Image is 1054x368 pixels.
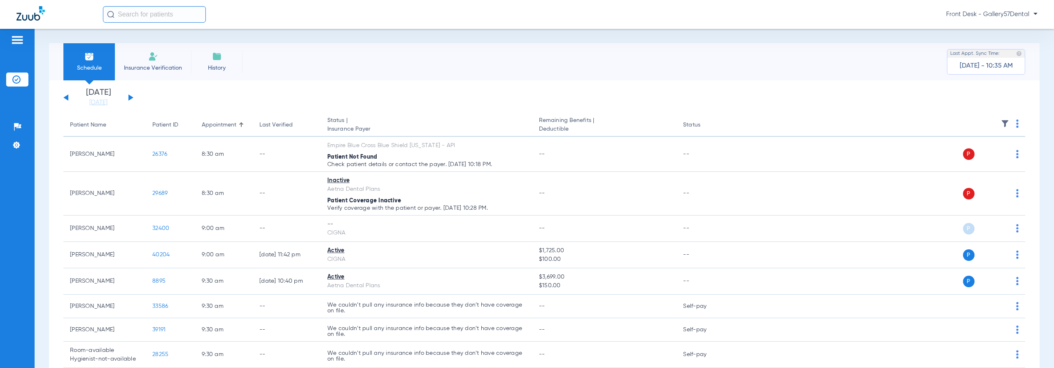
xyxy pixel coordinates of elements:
[327,229,526,237] div: CIGNA
[327,185,526,194] div: Aetna Dental Plans
[539,327,545,333] span: --
[253,137,321,172] td: --
[327,220,526,229] div: --
[327,281,526,290] div: Aetna Dental Plans
[539,273,670,281] span: $3,699.00
[253,216,321,242] td: --
[70,121,106,129] div: Patient Name
[70,121,139,129] div: Patient Name
[676,318,732,342] td: Self-pay
[963,249,975,261] span: P
[327,326,526,337] p: We couldn’t pull any insurance info because they don’t have coverage on file.
[152,190,168,196] span: 29689
[327,246,526,255] div: Active
[327,141,526,150] div: Empire Blue Cross Blue Shield [US_STATE] - API
[963,188,975,199] span: P
[253,295,321,318] td: --
[63,318,146,342] td: [PERSON_NAME]
[1016,277,1019,285] img: group-dot-blue.svg
[11,35,24,45] img: hamburger-icon
[152,225,169,231] span: 32400
[960,62,1013,70] span: [DATE] - 10:35 AM
[152,327,166,333] span: 39191
[253,172,321,216] td: --
[327,255,526,264] div: CIGNA
[676,137,732,172] td: --
[327,205,526,211] p: Verify coverage with the patient or payer. [DATE] 10:28 PM.
[539,151,545,157] span: --
[84,52,94,61] img: Schedule
[253,268,321,295] td: [DATE] 10:40 PM
[212,52,222,61] img: History
[676,342,732,368] td: Self-pay
[327,350,526,362] p: We couldn’t pull any insurance info because they don’t have coverage on file.
[1016,326,1019,334] img: group-dot-blue.svg
[950,49,1000,58] span: Last Appt. Sync Time:
[152,252,170,258] span: 40204
[121,64,185,72] span: Insurance Verification
[152,303,168,309] span: 33586
[1016,302,1019,310] img: group-dot-blue.svg
[327,162,526,167] p: Check patient details or contact the payer. [DATE] 10:18 PM.
[195,318,253,342] td: 9:30 AM
[676,295,732,318] td: Self-pay
[195,137,253,172] td: 8:30 AM
[16,6,45,21] img: Zuub Logo
[1016,189,1019,197] img: group-dot-blue.svg
[1016,224,1019,232] img: group-dot-blue.svg
[963,223,975,234] span: P
[539,190,545,196] span: --
[321,114,532,137] th: Status |
[676,172,732,216] td: --
[676,268,732,295] td: --
[963,148,975,160] span: P
[63,268,146,295] td: [PERSON_NAME]
[107,11,114,18] img: Search Icon
[63,216,146,242] td: [PERSON_NAME]
[152,151,167,157] span: 26376
[259,121,293,129] div: Last Verified
[676,216,732,242] td: --
[327,273,526,281] div: Active
[1016,120,1019,128] img: group-dot-blue.svg
[539,225,545,231] span: --
[1001,120,1009,128] img: filter.svg
[539,352,545,357] span: --
[74,89,123,107] li: [DATE]
[1016,150,1019,158] img: group-dot-blue.svg
[946,10,1038,19] span: Front Desk - Gallery57Dental
[539,303,545,309] span: --
[539,255,670,264] span: $100.00
[63,137,146,172] td: [PERSON_NAME]
[532,114,676,137] th: Remaining Benefits |
[1013,328,1054,368] iframe: Chat Widget
[152,352,168,357] span: 28255
[253,318,321,342] td: --
[152,121,189,129] div: Patient ID
[327,198,401,204] span: Patient Coverage Inactive
[195,242,253,268] td: 9:00 AM
[259,121,314,129] div: Last Verified
[148,52,158,61] img: Manual Insurance Verification
[327,176,526,185] div: Inactive
[1016,51,1022,56] img: last sync help info
[70,64,109,72] span: Schedule
[63,172,146,216] td: [PERSON_NAME]
[253,342,321,368] td: --
[152,121,178,129] div: Patient ID
[676,114,732,137] th: Status
[202,121,236,129] div: Appointment
[63,295,146,318] td: [PERSON_NAME]
[539,125,670,134] span: Deductible
[103,6,206,23] input: Search for patients
[963,276,975,287] span: P
[676,242,732,268] td: --
[63,242,146,268] td: [PERSON_NAME]
[63,342,146,368] td: Room-available Hygienist-not-available
[195,342,253,368] td: 9:30 AM
[1016,251,1019,259] img: group-dot-blue.svg
[327,302,526,314] p: We couldn’t pull any insurance info because they don’t have coverage on file.
[152,278,166,284] span: 8895
[327,125,526,134] span: Insurance Payer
